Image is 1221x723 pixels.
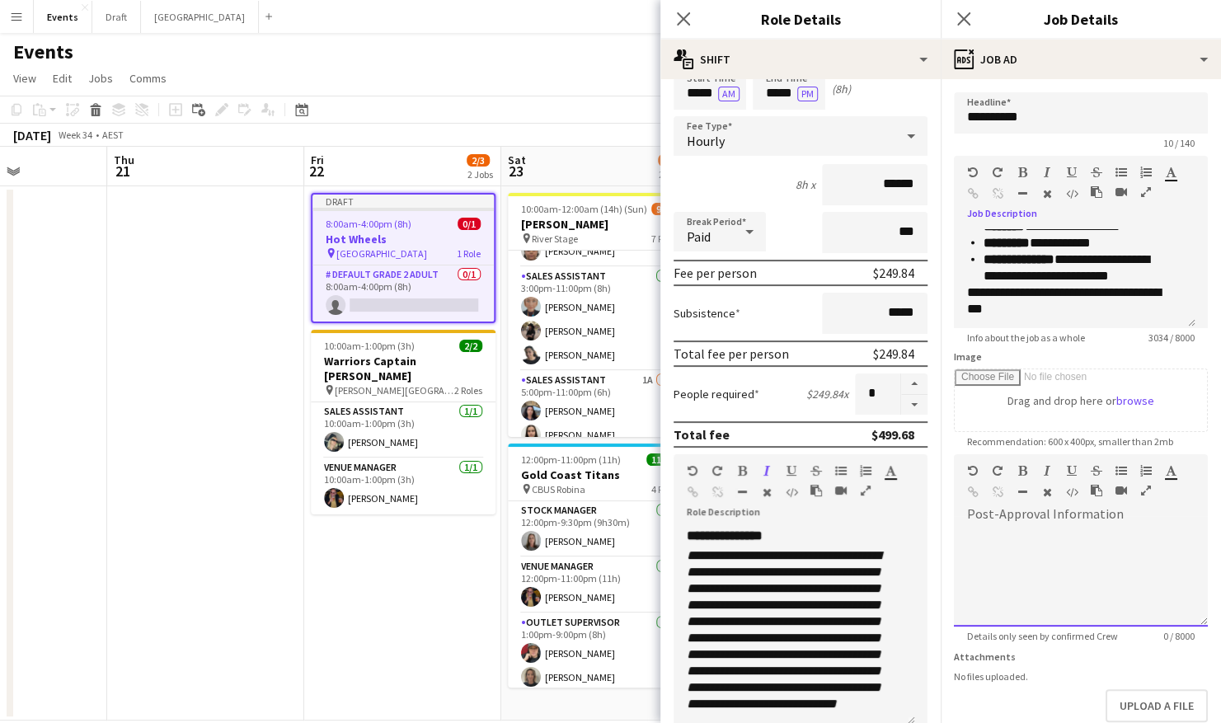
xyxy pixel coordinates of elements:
button: Insert video [1115,484,1127,497]
button: Ordered List [860,464,871,477]
button: Unordered List [1115,166,1127,179]
button: Clear Formatting [761,486,773,499]
button: Insert video [835,484,847,497]
span: 0/1 [458,218,481,230]
a: Edit [46,68,78,89]
span: 2 Roles [454,384,482,397]
span: 10:00am-12:00am (14h) (Sun) [521,203,647,215]
div: AEST [102,129,124,141]
button: Redo [992,166,1003,179]
h1: Events [13,40,73,64]
button: HTML Code [786,486,797,499]
div: Draft8:00am-4:00pm (8h)0/1Hot Wheels [GEOGRAPHIC_DATA]1 Role# Default Grade 2 Adult0/18:00am-4:00... [311,193,495,323]
button: Paste as plain text [810,484,822,497]
label: Attachments [954,650,1016,663]
button: Events [34,1,92,33]
span: Week 34 [54,129,96,141]
div: 2 Jobs [467,168,493,181]
div: 8h x [796,177,815,192]
button: PM [797,87,818,101]
h3: Hot Wheels [312,232,494,246]
app-job-card: 10:00am-12:00am (14h) (Sun)9/14[PERSON_NAME] River Stage7 Roles Sales Assistant1/112:00pm-11:30pm... [508,193,693,437]
span: 1 Role [457,247,481,260]
button: Strikethrough [810,464,822,477]
button: Underline [1066,464,1078,477]
span: 11/11 [646,453,679,466]
label: Subsistence [674,306,740,321]
h3: [PERSON_NAME] [508,217,693,232]
span: 9/14 [651,203,679,215]
span: Details only seen by confirmed Crew [954,630,1131,642]
div: $249.84 x [806,387,848,401]
span: 0 / 8000 [1150,630,1208,642]
button: Text Color [1165,166,1176,179]
app-card-role: Venue Manager1/112:00pm-11:00pm (11h)[PERSON_NAME] [508,557,693,613]
button: Insert video [1115,185,1127,199]
button: Ordered List [1140,166,1152,179]
span: 22 [308,162,324,181]
div: Total fee [674,426,730,443]
button: Underline [786,464,797,477]
button: Horizontal Line [1017,486,1028,499]
span: 20/25 [658,154,691,167]
button: Fullscreen [860,484,871,497]
button: Undo [967,166,979,179]
span: CBUS Robina [532,483,585,495]
span: 21 [111,162,134,181]
span: [GEOGRAPHIC_DATA] [336,247,427,260]
label: People required [674,387,759,401]
span: Paid [687,228,711,245]
button: Bold [1017,166,1028,179]
h3: Warriors Captain [PERSON_NAME] [311,354,495,383]
span: Comms [129,71,167,86]
button: Clear Formatting [1041,187,1053,200]
button: Unordered List [835,464,847,477]
button: Italic [761,464,773,477]
button: [GEOGRAPHIC_DATA] [141,1,259,33]
span: River Stage [532,232,578,245]
div: Shift [660,40,941,79]
span: Jobs [88,71,113,86]
span: Edit [53,71,72,86]
app-card-role: Sales Assistant1A3/55:00pm-11:00pm (6h)[PERSON_NAME][PERSON_NAME] [508,371,693,523]
span: 23 [505,162,526,181]
button: Strikethrough [1091,464,1102,477]
button: Redo [992,464,1003,477]
button: Underline [1066,166,1078,179]
div: $499.68 [871,426,914,443]
span: 4 Roles [651,483,679,495]
app-card-role: Sales Assistant3/33:00pm-11:00pm (8h)[PERSON_NAME][PERSON_NAME][PERSON_NAME] [508,267,693,371]
button: Clear Formatting [1041,486,1053,499]
button: HTML Code [1066,486,1078,499]
button: Paste as plain text [1091,484,1102,497]
div: $249.84 [873,265,914,281]
div: Job Ad [941,40,1221,79]
a: View [7,68,43,89]
span: Thu [114,153,134,167]
span: 3034 / 8000 [1135,331,1208,344]
span: Fri [311,153,324,167]
div: Draft [312,195,494,208]
app-job-card: 12:00pm-11:00pm (11h)11/11Gold Coast Titans CBUS Robina4 RolesStock Manager1/112:00pm-9:30pm (9h3... [508,444,693,688]
button: Fullscreen [1140,484,1152,497]
div: No files uploaded. [954,670,1208,683]
app-card-role: Sales Assistant1/110:00am-1:00pm (3h)[PERSON_NAME] [311,402,495,458]
button: Increase [901,373,927,395]
a: Jobs [82,68,120,89]
button: Unordered List [1115,464,1127,477]
button: Horizontal Line [1017,187,1028,200]
button: Undo [687,464,698,477]
h3: Job Details [941,8,1221,30]
app-job-card: 10:00am-1:00pm (3h)2/2Warriors Captain [PERSON_NAME] [PERSON_NAME][GEOGRAPHIC_DATA]2 RolesSales A... [311,330,495,514]
button: Italic [1041,166,1053,179]
span: 8:00am-4:00pm (8h) [326,218,411,230]
span: View [13,71,36,86]
button: Text Color [885,464,896,477]
button: Undo [967,464,979,477]
span: Recommendation: 600 x 400px, smaller than 2mb [954,435,1186,448]
app-card-role: Outlet Supervisor3/31:00pm-9:00pm (8h)[PERSON_NAME][PERSON_NAME] [508,613,693,717]
span: 10 / 140 [1150,137,1208,149]
button: AM [718,87,740,101]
